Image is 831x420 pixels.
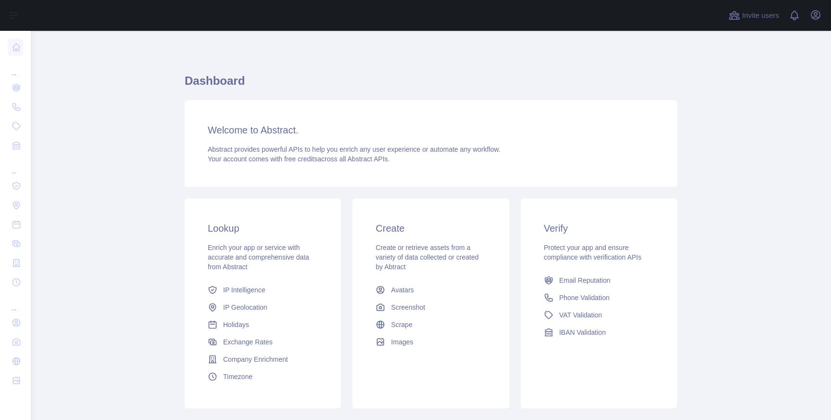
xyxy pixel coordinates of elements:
[727,8,781,23] button: Invite users
[204,351,322,368] a: Company Enrichment
[372,316,490,333] a: Scrape
[204,316,322,333] a: Holidays
[284,155,317,163] span: free credits
[391,285,414,295] span: Avatars
[742,10,779,21] span: Invite users
[391,302,425,312] span: Screenshot
[544,244,642,261] span: Protect your app and ensure compliance with verification APIs
[372,333,490,351] a: Images
[559,293,610,302] span: Phone Validation
[559,310,602,320] span: VAT Validation
[540,289,658,306] a: Phone Validation
[372,281,490,299] a: Avatars
[223,320,249,329] span: Holidays
[223,372,252,381] span: Timezone
[540,306,658,324] a: VAT Validation
[391,320,412,329] span: Scrape
[208,155,390,163] span: Your account comes with across all Abstract APIs.
[208,145,501,153] span: Abstract provides powerful APIs to help you enrich any user experience or automate any workflow.
[540,272,658,289] a: Email Reputation
[204,299,322,316] a: IP Geolocation
[559,328,606,337] span: IBAN Validation
[8,156,23,175] div: ...
[208,244,309,271] span: Enrich your app or service with accurate and comprehensive data from Abstract
[376,244,478,271] span: Create or retrieve assets from a variety of data collected or created by Abtract
[544,222,654,235] h3: Verify
[204,368,322,385] a: Timezone
[208,222,318,235] h3: Lookup
[223,302,267,312] span: IP Geolocation
[8,58,23,77] div: ...
[372,299,490,316] a: Screenshot
[204,281,322,299] a: IP Intelligence
[223,285,265,295] span: IP Intelligence
[223,337,273,347] span: Exchange Rates
[559,276,611,285] span: Email Reputation
[204,333,322,351] a: Exchange Rates
[223,354,288,364] span: Company Enrichment
[540,324,658,341] a: IBAN Validation
[185,73,677,96] h1: Dashboard
[8,293,23,312] div: ...
[208,123,654,137] h3: Welcome to Abstract.
[391,337,413,347] span: Images
[376,222,486,235] h3: Create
